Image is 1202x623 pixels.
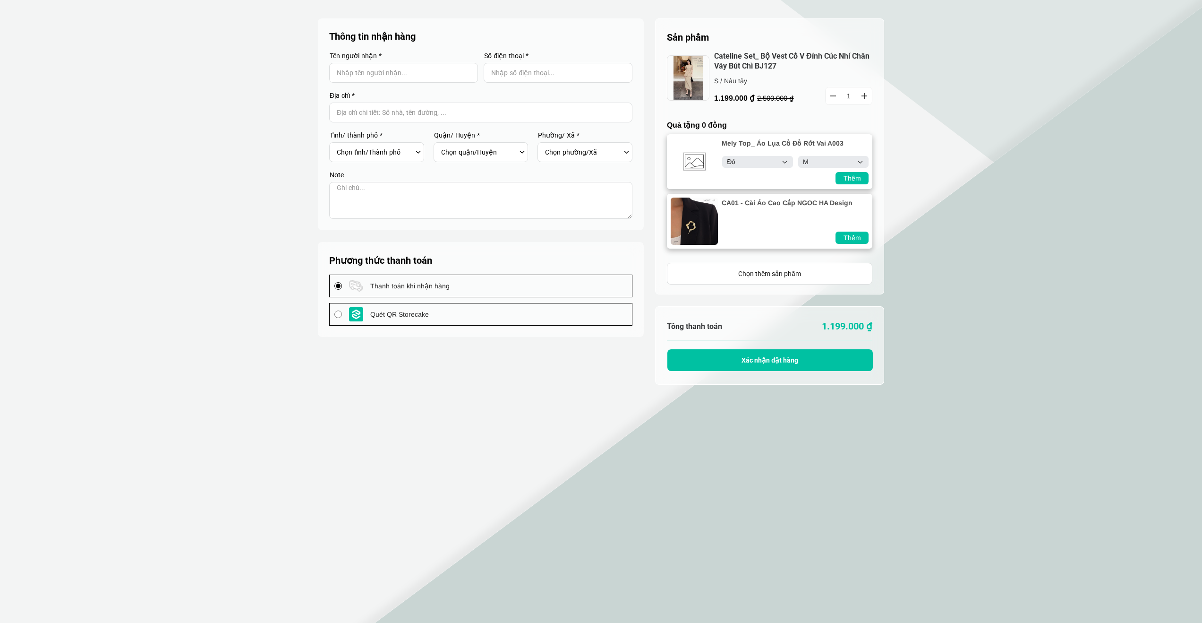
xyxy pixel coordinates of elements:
input: payment logo Quét QR Storecake [334,311,342,318]
h6: Tổng thanh toán [667,322,770,331]
a: Cateline Set_ Bộ Vest Cổ V Đính Cúc Nhí Chân Váy Bút Chì BJ127 [714,52,872,71]
span: Thanh toán khi nhận hàng [370,281,450,291]
a: Chọn thêm sản phẩm [667,263,872,285]
p: 2.500.000 ₫ [757,94,800,103]
p: Thông tin nhận hàng [329,30,633,43]
a: CA01 - Cài Áo Cao Cấp NGOC HA Design [722,198,864,208]
h4: Quà tặng 0 đồng [667,121,872,130]
img: jpeg.jpeg [667,55,709,101]
input: Input Nhập tên người nhận... [329,63,478,83]
button: Xác nhận đặt hàng [667,349,873,371]
a: Mely Top_ Áo Lụa Cổ Đổ Rớt Vai A003 [722,138,864,148]
select: Select province [337,144,413,160]
h5: Phương thức thanh toán [329,253,632,268]
input: Quantity input [826,87,872,104]
input: payment logo Thanh toán khi nhận hàng [334,282,342,290]
label: Note [329,172,632,178]
span: Xác nhận đặt hàng [742,356,799,364]
label: Phường/ Xã * [537,132,632,138]
p: 1.199.000 ₫ [714,92,809,104]
div: Thêm [835,233,869,243]
div: Chọn thêm sản phẩm [667,268,872,279]
p: 1.199.000 ₫ [770,319,873,334]
label: Số điện thoại * [484,52,632,59]
label: Tỉnh/ thành phố * [329,132,424,138]
p: S / Nâu tây [714,76,808,86]
img: d02869f068e9b7c043efc7c551d2042a678a104b32495639f71c33a1.png [671,138,718,185]
label: Địa chỉ * [329,92,632,99]
img: payment logo [349,307,363,321]
label: Tên người nhận * [329,52,478,59]
select: Select district [441,144,517,160]
label: Quận/ Huyện * [434,132,529,138]
img: jpeg.jpeg [671,198,718,245]
select: Select commune [545,144,621,160]
img: payment logo [349,279,363,293]
h5: Sản phẩm [667,30,872,44]
div: Thêm [835,173,869,183]
input: Input address with auto completion [329,103,632,122]
span: Quét QR Storecake [370,309,429,320]
input: Input Nhập số điện thoại... [484,63,632,83]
